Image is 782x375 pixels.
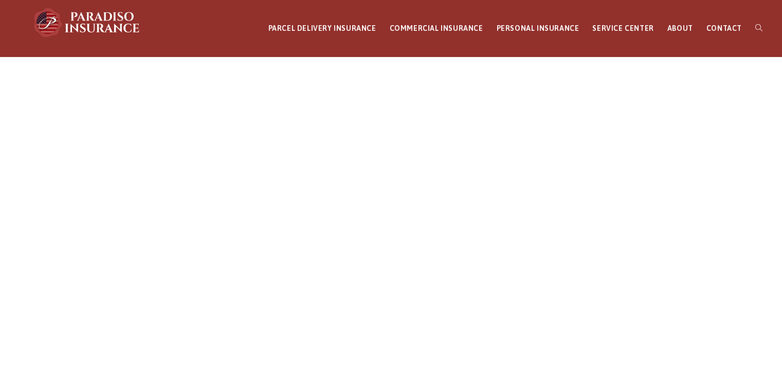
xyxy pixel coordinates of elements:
span: COMMERCIAL INSURANCE [390,24,483,32]
span: ABOUT [667,24,693,32]
span: SERVICE CENTER [592,24,653,32]
img: Paradiso Insurance [31,7,144,38]
span: PARCEL DELIVERY INSURANCE [268,24,376,32]
span: CONTACT [706,24,742,32]
span: PERSONAL INSURANCE [497,24,579,32]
